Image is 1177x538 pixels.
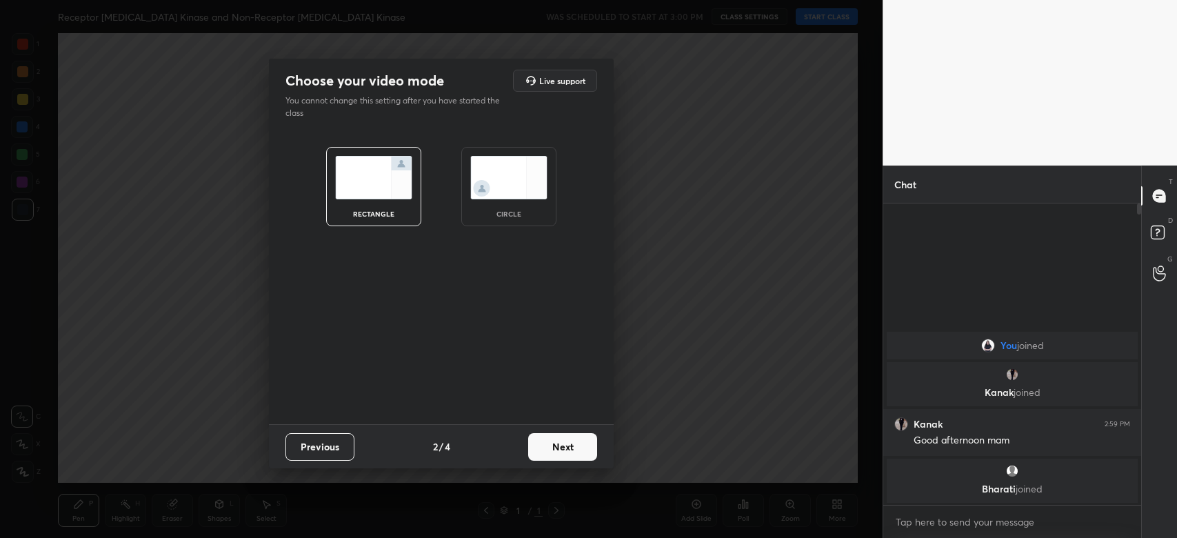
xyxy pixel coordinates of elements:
[335,156,412,199] img: normalScreenIcon.ae25ed63.svg
[914,418,943,430] h6: Kanak
[914,434,1130,448] div: Good afternoon mam
[1105,420,1130,428] div: 2:59 PM
[470,156,547,199] img: circleScreenIcon.acc0effb.svg
[1005,464,1019,478] img: default.png
[1014,386,1040,399] span: joined
[1017,340,1044,351] span: joined
[539,77,585,85] h5: Live support
[445,439,450,454] h4: 4
[528,433,597,461] button: Next
[1167,254,1173,264] p: G
[285,72,444,90] h2: Choose your video mode
[895,484,1129,495] p: Bharati
[285,94,509,119] p: You cannot change this setting after you have started the class
[1168,215,1173,226] p: D
[346,210,401,217] div: rectangle
[439,439,443,454] h4: /
[433,439,438,454] h4: 2
[1000,340,1017,351] span: You
[883,329,1141,506] div: grid
[481,210,536,217] div: circle
[285,433,354,461] button: Previous
[895,387,1129,398] p: Kanak
[981,339,995,352] img: 39815340dd53425cbc7980211086e2fd.jpg
[1016,482,1043,495] span: joined
[1169,177,1173,187] p: T
[1005,368,1019,381] img: 106d462cb373443787780159a82714a2.jpg
[883,166,927,203] p: Chat
[894,417,908,431] img: 106d462cb373443787780159a82714a2.jpg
